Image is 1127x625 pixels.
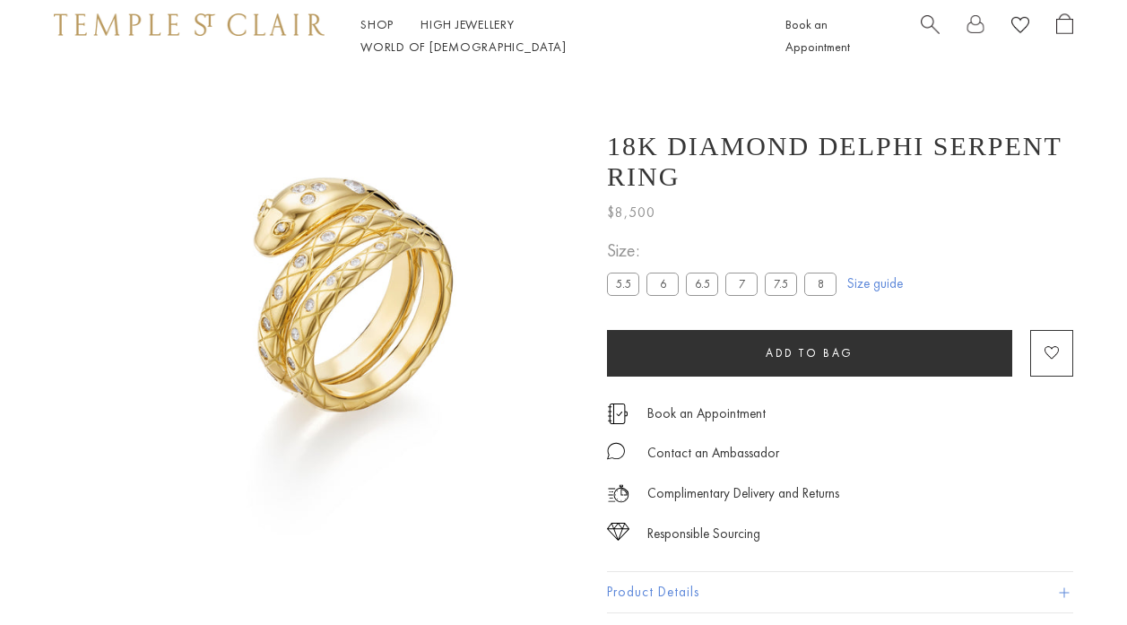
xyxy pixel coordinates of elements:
span: Size: [607,236,844,265]
a: Book an Appointment [785,16,850,55]
p: Complimentary Delivery and Returns [647,482,839,505]
label: 6.5 [686,273,718,295]
img: icon_appointment.svg [607,404,629,424]
img: Temple St. Clair [54,13,325,35]
h1: 18K Diamond Delphi Serpent Ring [607,131,1073,192]
button: Add to bag [607,330,1012,377]
a: Search [921,13,940,58]
img: icon_delivery.svg [607,482,629,505]
span: $8,500 [607,201,655,224]
iframe: Gorgias live chat messenger [1037,541,1109,607]
a: High JewelleryHigh Jewellery [420,16,515,32]
img: R31835-SERPENT [117,72,580,535]
a: ShopShop [360,16,394,32]
img: MessageIcon-01_2.svg [607,442,625,460]
button: Product Details [607,572,1073,612]
label: 5.5 [607,273,639,295]
a: View Wishlist [1011,13,1029,41]
label: 7 [725,273,758,295]
nav: Main navigation [360,13,745,58]
label: 6 [646,273,679,295]
span: Add to bag [766,345,854,360]
img: icon_sourcing.svg [607,523,629,541]
a: Size guide [847,274,903,292]
div: Responsible Sourcing [647,523,760,545]
a: Book an Appointment [647,404,766,423]
div: Contact an Ambassador [647,442,779,464]
a: World of [DEMOGRAPHIC_DATA]World of [DEMOGRAPHIC_DATA] [360,39,566,55]
label: 8 [804,273,837,295]
a: Open Shopping Bag [1056,13,1073,58]
label: 7.5 [765,273,797,295]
